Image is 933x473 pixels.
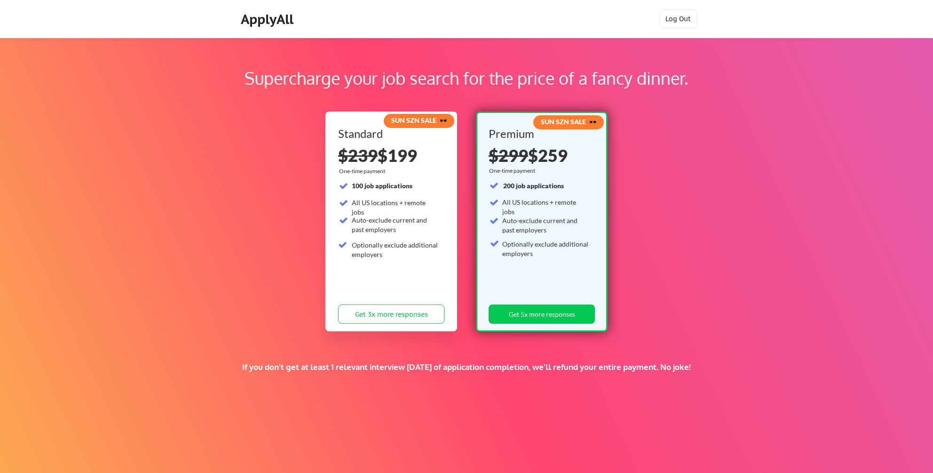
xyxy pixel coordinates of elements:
div: Auto-exclude current and past employers [502,216,589,234]
div: One-time payment [339,168,388,175]
div: Optionally exclude additional employers [352,241,439,259]
strong: 200 job applications [503,182,564,190]
button: Get 5x more responses [489,305,595,324]
div: Premium [489,128,592,139]
div: $199 [338,147,444,164]
div: All US locations + remote jobs [502,198,589,216]
div: Supercharge your job search for the price of a fancy dinner. [60,65,873,91]
strong: SUN SZN SALE 🕶️ [391,116,447,124]
div: ApplyAll [241,11,296,27]
div: Standard [338,128,441,139]
strong: SUN SZN SALE 🕶️ [541,118,597,126]
div: Auto-exclude current and past employers [352,216,439,234]
div: Optionally exclude additional employers [502,240,589,258]
button: Get 3x more responses [338,305,444,324]
button: Log Out [659,9,697,28]
div: All US locations + remote jobs [352,198,439,216]
div: If you don't get at least 1 relevant interview [DATE] of application completion, we'll refund you... [163,362,770,372]
strong: 100 job applications [352,182,412,190]
div: $259 [489,147,592,164]
s: $299 [489,145,528,166]
div: One-time payment [489,167,538,175]
s: $239 [338,145,378,166]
